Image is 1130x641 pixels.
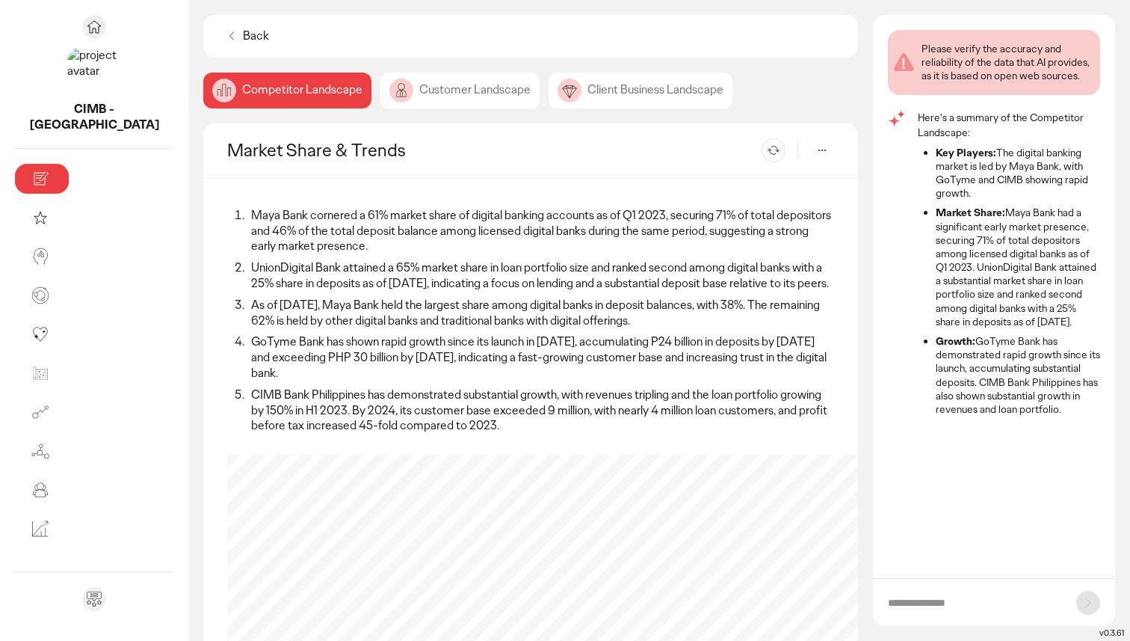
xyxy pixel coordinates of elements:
div: Please verify the accuracy and reliability of the data that AI provides, as it is based on open w... [921,42,1094,83]
li: As of [DATE], Maya Bank held the largest share among digital banks in deposit balances, with 38%.... [247,298,834,329]
p: CIMB - Philippines [15,102,173,133]
img: project avatar [67,48,121,102]
img: image [212,79,236,102]
li: Maya Bank had a significant early market presence, securing 71% of total depositors among license... [936,206,1100,328]
li: GoTyme Bank has demonstrated rapid growth since its launch, accumulating substantial deposits. CI... [936,334,1100,416]
img: image [389,79,413,102]
strong: Growth: [936,334,975,348]
li: Maya Bank cornered a 61% market share of digital banking accounts as of Q1 2023, securing 71% of ... [247,208,834,254]
p: Back [243,28,269,44]
strong: Key Players: [936,146,996,159]
h2: Market Share & Trends [227,138,406,162]
strong: Market Share: [936,206,1005,219]
li: The digital banking market is led by Maya Bank, with GoTyme and CIMB showing rapid growth. [936,146,1100,200]
div: Competitor Landscape [203,73,371,108]
button: Refresh [762,138,785,162]
div: Client Business Landscape [549,73,732,108]
li: CIMB Bank Philippines has demonstrated substantial growth, with revenues tripling and the loan po... [247,387,834,434]
li: GoTyme Bank has shown rapid growth since its launch in [DATE], accumulating P24 billion in deposi... [247,334,834,381]
div: Send feedback [82,587,106,611]
div: Customer Landscape [380,73,540,108]
li: UnionDigital Bank attained a 65% market share in loan portfolio size and ranked second among digi... [247,260,834,292]
p: Here's a summary of the Competitor Landscape: [918,110,1100,140]
img: image [558,79,581,102]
